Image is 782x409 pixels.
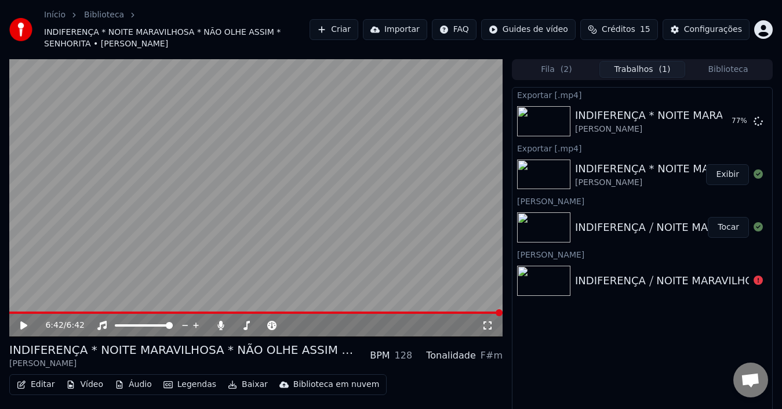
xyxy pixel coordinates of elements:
div: Exportar [.mp4] [512,88,772,102]
button: Criar [310,19,358,40]
button: Baixar [223,377,272,393]
div: Tonalidade [426,349,476,363]
button: Exibir [706,164,749,185]
span: INDIFERENÇA * NOITE MARAVILHOSA * NÃO OLHE ASSIM * SENHORITA • [PERSON_NAME] [44,27,310,50]
button: Créditos15 [580,19,658,40]
div: / [45,320,73,331]
button: Importar [363,19,427,40]
img: youka [9,18,32,41]
div: [PERSON_NAME] [512,247,772,261]
div: Configurações [684,24,742,35]
a: Início [44,9,66,21]
span: 6:42 [67,320,85,331]
span: Créditos [602,24,635,35]
a: Bate-papo aberto [733,363,768,397]
div: 77 % [732,117,749,126]
div: [PERSON_NAME] [512,194,772,208]
button: Editar [12,377,59,393]
div: BPM [370,349,390,363]
button: Vídeo [61,377,108,393]
button: Áudio [110,377,157,393]
div: Biblioteca em nuvem [293,379,380,390]
button: Biblioteca [685,61,771,78]
button: Guides de vídeo [481,19,576,40]
button: Configurações [663,19,750,40]
div: INDIFERENÇA * NOITE MARAVILHOSA * NÃO OLHE ASSIM * SENHORITA [9,342,357,358]
button: Legendas [159,377,221,393]
div: F#m [481,349,503,363]
div: Exportar [.mp4] [512,141,772,155]
button: Tocar [708,217,749,238]
a: Biblioteca [84,9,124,21]
span: 15 [640,24,650,35]
button: FAQ [432,19,477,40]
div: [PERSON_NAME] [9,358,357,370]
span: ( 1 ) [659,64,671,75]
div: 128 [395,349,413,363]
span: 6:42 [45,320,63,331]
button: Fila [514,61,599,78]
span: ( 2 ) [561,64,572,75]
button: Trabalhos [599,61,685,78]
nav: breadcrumb [44,9,310,50]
